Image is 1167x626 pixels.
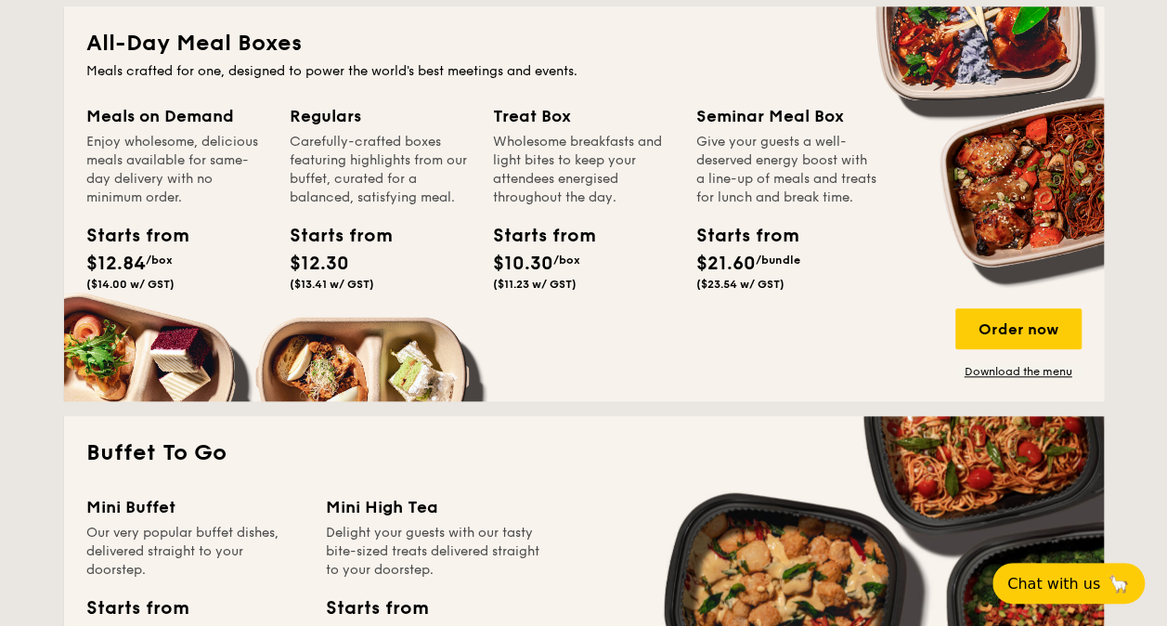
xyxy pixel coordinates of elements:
[290,278,374,291] span: ($13.41 w/ GST)
[290,103,471,129] div: Regulars
[992,563,1145,604] button: Chat with us🦙
[1108,573,1130,594] span: 🦙
[86,253,146,275] span: $12.84
[756,254,800,267] span: /bundle
[86,133,267,207] div: Enjoy wholesome, delicious meals available for same-day delivery with no minimum order.
[696,253,756,275] span: $21.60
[86,222,170,250] div: Starts from
[86,438,1082,468] h2: Buffet To Go
[146,254,173,267] span: /box
[86,278,175,291] span: ($14.00 w/ GST)
[696,103,877,129] div: Seminar Meal Box
[696,278,784,291] span: ($23.54 w/ GST)
[290,222,373,250] div: Starts from
[86,62,1082,81] div: Meals crafted for one, designed to power the world's best meetings and events.
[493,133,674,207] div: Wholesome breakfasts and light bites to keep your attendees energised throughout the day.
[326,594,427,622] div: Starts from
[326,524,543,580] div: Delight your guests with our tasty bite-sized treats delivered straight to your doorstep.
[955,308,1082,349] div: Order now
[86,29,1082,59] h2: All-Day Meal Boxes
[493,253,553,275] span: $10.30
[493,103,674,129] div: Treat Box
[290,133,471,207] div: Carefully-crafted boxes featuring highlights from our buffet, curated for a balanced, satisfying ...
[696,222,780,250] div: Starts from
[1007,575,1100,593] span: Chat with us
[86,103,267,129] div: Meals on Demand
[696,133,877,207] div: Give your guests a well-deserved energy boost with a line-up of meals and treats for lunch and br...
[86,594,188,622] div: Starts from
[553,254,580,267] span: /box
[326,494,543,520] div: Mini High Tea
[86,494,304,520] div: Mini Buffet
[290,253,349,275] span: $12.30
[955,364,1082,379] a: Download the menu
[493,222,577,250] div: Starts from
[493,278,577,291] span: ($11.23 w/ GST)
[86,524,304,580] div: Our very popular buffet dishes, delivered straight to your doorstep.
